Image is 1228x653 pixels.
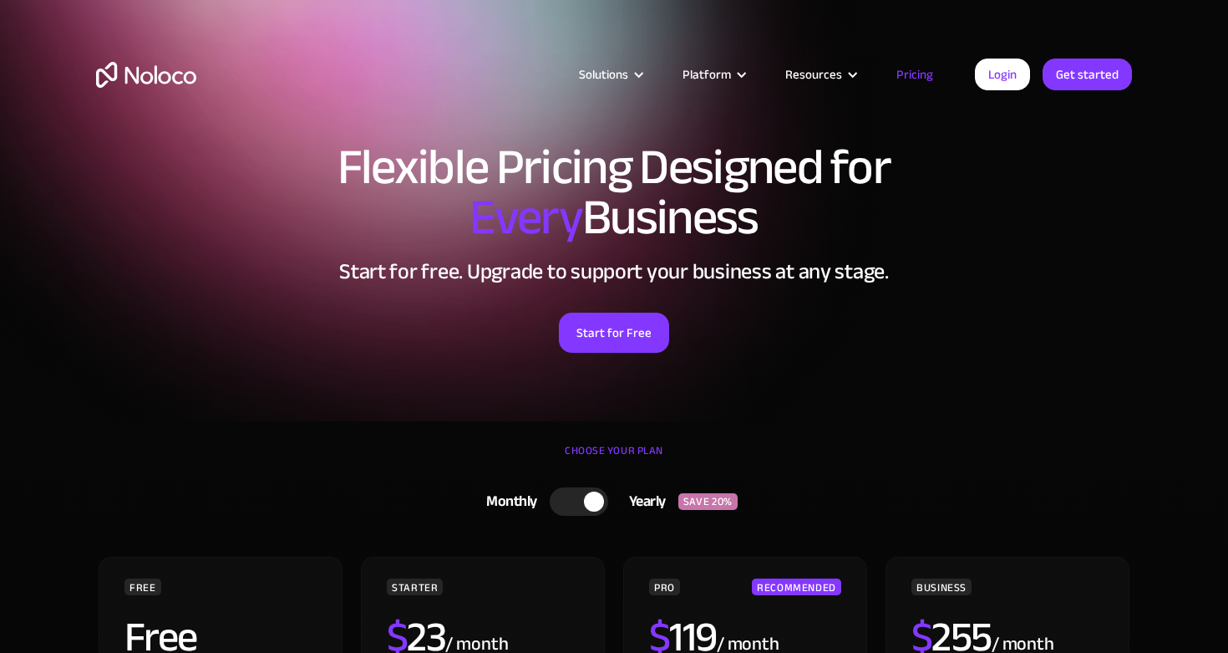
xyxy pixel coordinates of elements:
div: Solutions [558,64,662,85]
div: Solutions [579,64,628,85]
div: Platform [683,64,731,85]
span: Every [469,171,582,264]
div: PRO [649,579,680,595]
a: Start for Free [559,313,669,353]
a: Login [975,59,1030,90]
div: SAVE 20% [678,493,738,510]
h2: Start for free. Upgrade to support your business at any stage. [96,259,1132,284]
h1: Flexible Pricing Designed for Business [96,142,1132,242]
a: Get started [1043,59,1132,90]
div: STARTER [387,579,443,595]
div: Resources [764,64,875,85]
div: Platform [662,64,764,85]
div: Yearly [608,489,678,514]
div: Resources [785,64,842,85]
a: Pricing [875,64,954,85]
a: home [96,62,196,88]
div: Monthly [465,489,550,514]
div: RECOMMENDED [752,579,841,595]
div: BUSINESS [911,579,972,595]
div: FREE [124,579,161,595]
div: CHOOSE YOUR PLAN [96,438,1132,480]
